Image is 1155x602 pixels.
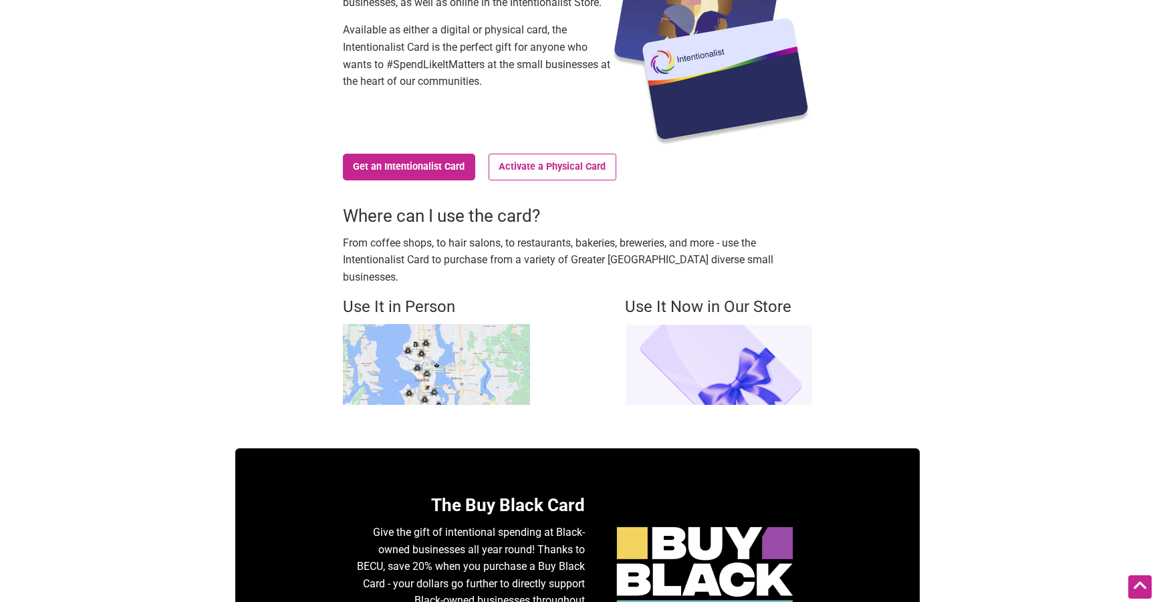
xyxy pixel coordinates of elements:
a: Get an Intentionalist Card [343,154,475,180]
img: Buy Black map [343,324,530,405]
p: From coffee shops, to hair salons, to restaurants, bakeries, breweries, and more - use the Intent... [343,235,812,286]
img: Intentionalist Store [625,324,812,405]
a: Activate a Physical Card [489,154,616,180]
h4: Use It Now in Our Store [625,296,812,319]
h3: The Buy Black Card [356,493,585,517]
h3: Where can I use the card? [343,204,812,228]
p: Available as either a digital or physical card, the Intentionalist Card is the perfect gift for a... [343,21,610,90]
div: Scroll Back to Top [1128,575,1152,599]
h4: Use It in Person [343,296,530,319]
